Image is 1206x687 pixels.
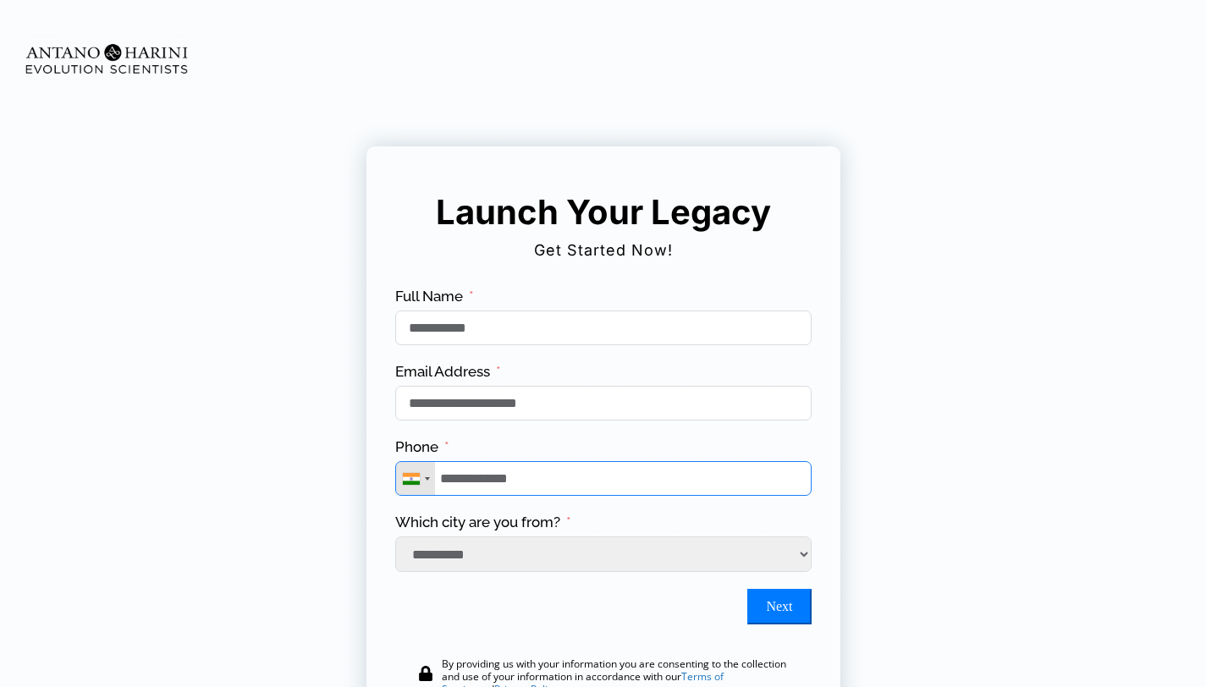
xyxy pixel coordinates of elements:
[395,287,474,306] label: Full Name
[427,191,780,234] h5: Launch Your Legacy
[395,386,812,420] input: Email Address
[395,461,812,496] input: Phone
[396,462,435,495] div: Telephone country code
[395,437,449,457] label: Phone
[393,235,814,266] h2: Get Started Now!
[395,513,571,532] label: Which city are you from?
[395,536,812,572] select: Which city are you from?
[395,362,501,382] label: Email Address
[747,589,811,624] button: Next
[18,35,195,83] img: Evolution-Scientist (2)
